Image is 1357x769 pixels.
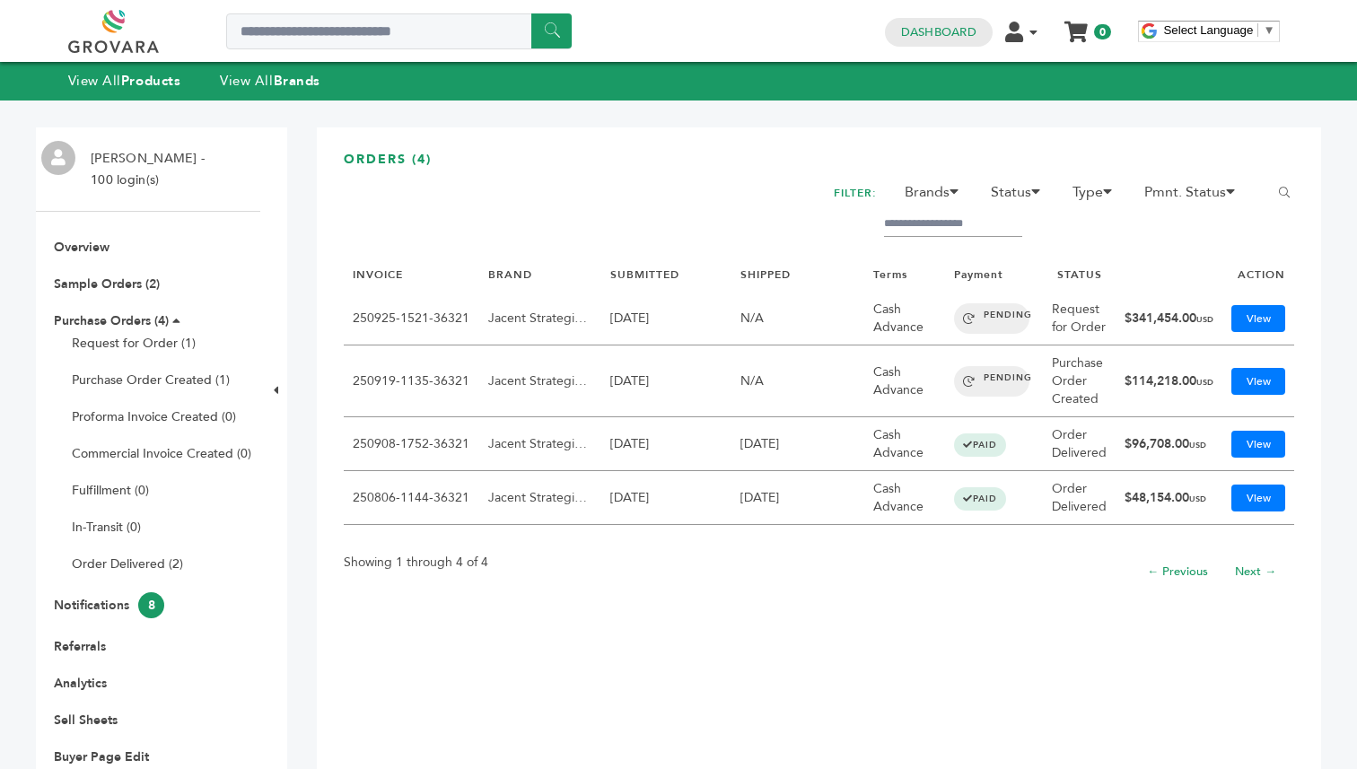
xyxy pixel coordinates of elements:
span: USD [1196,314,1213,325]
li: Status [982,181,1060,212]
img: profile.png [41,141,75,175]
a: SHIPPED [740,267,791,282]
td: [DATE] [731,417,864,471]
td: $114,218.00 [1116,345,1222,417]
a: BRAND [488,267,532,282]
a: View [1231,485,1285,511]
td: [DATE] [601,345,731,417]
a: My Cart [1065,16,1086,35]
input: Search a product or brand... [226,13,572,49]
td: Cash Advance [864,345,945,417]
a: Commercial Invoice Created (0) [72,445,251,462]
a: Terms [873,267,907,282]
a: Select Language​ [1163,23,1274,37]
a: 250806-1144-36321 [353,489,469,506]
p: Showing 1 through 4 of 4 [344,552,488,573]
a: Analytics [54,675,107,692]
td: N/A [731,345,864,417]
span: PENDING [954,303,1029,334]
a: Dashboard [901,24,976,40]
td: Jacent Strategic Manufacturing, LLC [479,471,601,525]
a: Proforma Invoice Created (0) [72,408,236,425]
td: Jacent Strategic Manufacturing, LLC [479,292,601,345]
span: 0 [1094,24,1111,39]
td: Order Delivered [1043,471,1116,525]
td: Cash Advance [864,471,945,525]
span: ▼ [1263,23,1274,37]
h3: ORDERS (4) [344,151,1294,182]
span: PAID [954,487,1006,511]
strong: Brands [274,72,320,90]
td: Cash Advance [864,417,945,471]
td: Purchase Order Created [1043,345,1116,417]
span: Select Language [1163,23,1253,37]
a: Buyer Page Edit [54,748,149,765]
a: View [1231,305,1285,332]
span: USD [1189,440,1206,450]
td: Jacent Strategic Manufacturing, LLC [479,345,601,417]
input: Filter by keywords [884,212,1022,237]
strong: Products [121,72,180,90]
td: Request for Order [1043,292,1116,345]
a: Sell Sheets [54,712,118,729]
td: N/A [731,292,864,345]
a: Sample Orders (2) [54,275,160,293]
li: Type [1064,181,1132,212]
span: 8 [138,592,164,618]
td: [DATE] [731,471,864,525]
a: ← Previous [1147,564,1208,580]
th: STATUS [1043,258,1116,292]
h2: FILTER: [834,181,877,205]
span: PAID [954,433,1006,457]
a: Payment [954,267,1003,282]
a: Next → [1235,564,1276,580]
a: Request for Order (1) [72,335,196,352]
td: Jacent Strategic Manufacturing, LLC [479,417,601,471]
th: ACTION [1222,258,1294,292]
td: $48,154.00 [1116,471,1222,525]
a: SUBMITTED [610,267,679,282]
td: [DATE] [601,417,731,471]
li: [PERSON_NAME] - 100 login(s) [82,148,209,191]
a: View [1231,431,1285,458]
span: PENDING [954,366,1029,397]
a: View AllProducts [68,72,181,90]
a: Overview [54,239,109,256]
a: 250908-1752-36321 [353,435,469,452]
li: Pmnt. Status [1135,181,1255,212]
a: Notifications8 [54,597,164,614]
a: Order Delivered (2) [72,555,183,572]
td: $341,454.00 [1116,292,1222,345]
td: Order Delivered [1043,417,1116,471]
a: Purchase Orders (4) [54,312,169,329]
span: ​ [1257,23,1258,37]
a: 250925-1521-36321 [353,310,469,327]
li: Brands [896,181,978,212]
a: In-Transit (0) [72,519,141,536]
a: 250919-1135-36321 [353,372,469,389]
span: USD [1196,377,1213,388]
a: Fulfillment (0) [72,482,149,499]
a: INVOICE [353,267,403,282]
a: View AllBrands [220,72,320,90]
a: Purchase Order Created (1) [72,371,230,389]
td: Cash Advance [864,292,945,345]
td: [DATE] [601,471,731,525]
a: Referrals [54,638,106,655]
a: View [1231,368,1285,395]
td: $96,708.00 [1116,417,1222,471]
td: [DATE] [601,292,731,345]
span: USD [1189,494,1206,504]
